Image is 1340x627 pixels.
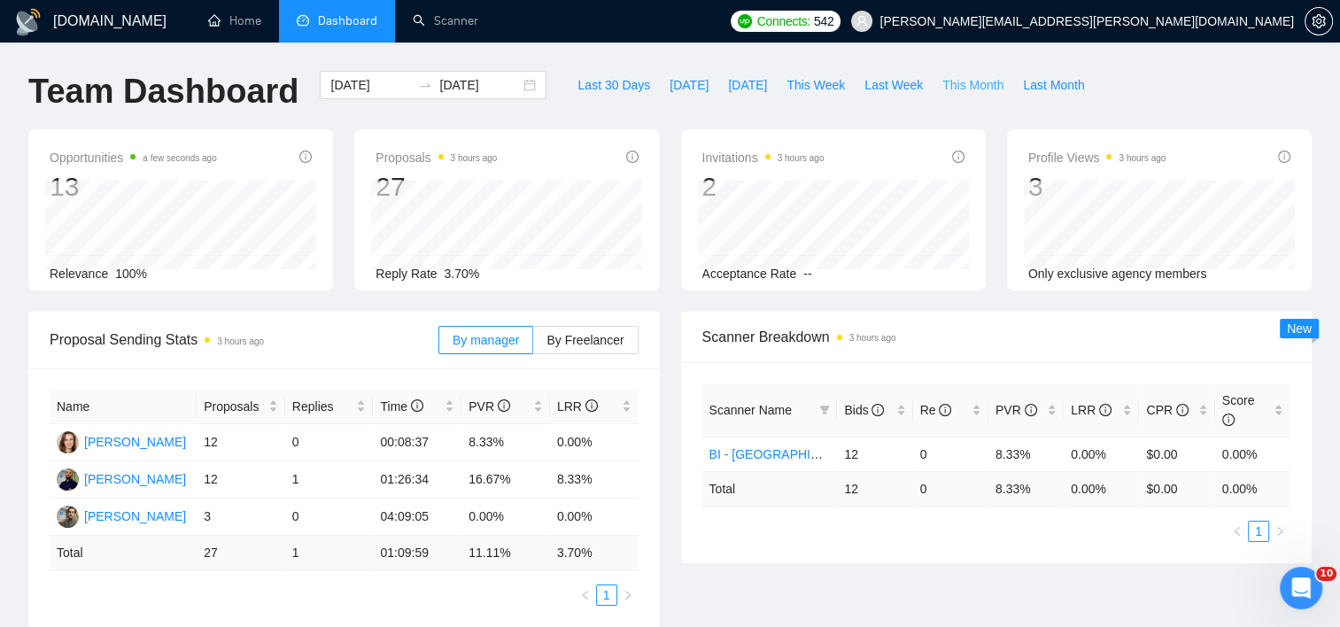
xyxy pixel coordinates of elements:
td: 01:09:59 [373,536,461,570]
td: 3.70 % [550,536,639,570]
a: M[PERSON_NAME] [57,508,186,522]
span: Opportunities [50,147,217,168]
a: FN[PERSON_NAME] [57,471,186,485]
td: 0 [913,471,988,506]
time: 3 hours ago [217,337,264,346]
span: Dashboard [318,13,377,28]
td: 0 [285,499,374,536]
span: Scanner Breakdown [702,326,1291,348]
span: filter [819,405,830,415]
span: info-circle [1025,404,1037,416]
button: Last Month [1013,71,1094,99]
span: swap-right [418,78,432,92]
td: Total [702,471,838,506]
button: right [1269,521,1290,542]
td: 12 [837,471,912,506]
span: Bids [844,403,884,417]
td: 0.00 % [1064,471,1139,506]
td: 16.67% [461,461,550,499]
div: 2 [702,170,825,204]
span: By Freelancer [546,333,624,347]
button: [DATE] [660,71,718,99]
img: upwork-logo.png [738,14,752,28]
iframe: Intercom live chat [1280,567,1322,609]
span: PVR [469,399,510,414]
button: This Month [933,71,1013,99]
span: info-circle [952,151,964,163]
span: This Month [942,75,1003,95]
span: setting [1305,14,1332,28]
span: Reply Rate [376,267,437,281]
span: info-circle [1222,414,1235,426]
img: logo [14,8,43,36]
time: 3 hours ago [1119,153,1166,163]
time: 3 hours ago [451,153,498,163]
td: 8.33 % [988,471,1064,506]
td: $ 0.00 [1139,471,1214,506]
th: Replies [285,390,374,424]
button: right [617,584,639,606]
td: 12 [197,424,285,461]
span: By manager [453,333,519,347]
span: Last Week [864,75,923,95]
span: info-circle [1278,151,1290,163]
span: Only exclusive agency members [1028,267,1207,281]
span: New [1287,321,1312,336]
span: Re [920,403,952,417]
td: 8.33% [550,461,639,499]
time: a few seconds ago [143,153,216,163]
a: 1 [1249,522,1268,541]
span: info-circle [299,151,312,163]
span: info-circle [1176,404,1189,416]
span: info-circle [585,399,598,412]
div: [PERSON_NAME] [84,432,186,452]
td: 0.00 % [1215,471,1290,506]
span: 100% [115,267,147,281]
td: 12 [197,461,285,499]
span: -- [803,267,811,281]
li: Next Page [1269,521,1290,542]
span: 3.70% [445,267,480,281]
span: right [623,590,633,600]
button: setting [1305,7,1333,35]
span: CPR [1146,403,1188,417]
td: 1 [285,461,374,499]
span: filter [816,397,833,423]
span: info-circle [871,404,884,416]
li: Previous Page [575,584,596,606]
td: 12 [837,437,912,471]
img: M [57,506,79,528]
td: 0 [285,424,374,461]
td: 8.33% [988,437,1064,471]
button: left [1227,521,1248,542]
span: PVR [995,403,1037,417]
span: dashboard [297,14,309,27]
td: Total [50,536,197,570]
time: 3 hours ago [849,333,896,343]
a: homeHome [208,13,261,28]
input: Start date [330,75,411,95]
div: 27 [376,170,497,204]
a: searchScanner [413,13,478,28]
button: Last 30 Days [568,71,660,99]
div: 3 [1028,170,1166,204]
span: left [1232,526,1243,537]
li: 1 [596,584,617,606]
span: Acceptance Rate [702,267,797,281]
time: 3 hours ago [778,153,825,163]
span: This Week [786,75,845,95]
span: Time [380,399,422,414]
td: 0.00% [550,499,639,536]
span: Relevance [50,267,108,281]
img: CA [57,431,79,453]
td: 01:26:34 [373,461,461,499]
img: FN [57,468,79,491]
span: Profile Views [1028,147,1166,168]
button: [DATE] [718,71,777,99]
td: 00:08:37 [373,424,461,461]
td: 27 [197,536,285,570]
span: Proposals [204,397,265,416]
button: left [575,584,596,606]
td: 3 [197,499,285,536]
td: 8.33% [461,424,550,461]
